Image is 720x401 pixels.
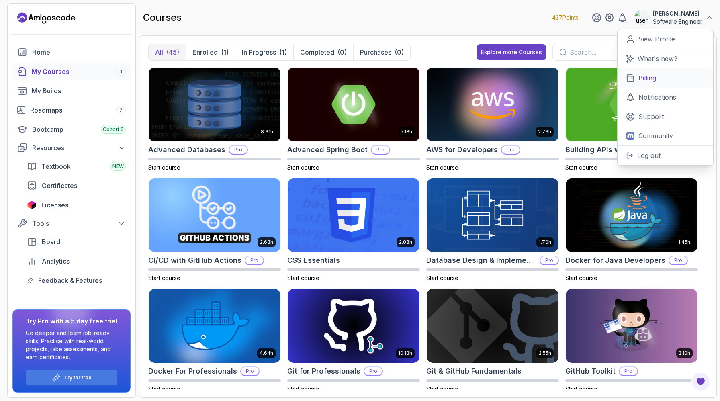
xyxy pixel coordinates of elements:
[12,216,131,231] button: Tools
[41,200,68,210] span: Licenses
[12,102,131,118] a: roadmaps
[538,129,551,135] p: 2.73h
[638,54,677,63] p: What's new?
[618,68,713,88] a: Billing
[565,164,597,171] span: Start course
[22,272,131,288] a: feedback
[618,49,713,68] a: What's new?
[32,47,126,57] div: Home
[149,68,280,141] img: Advanced Databases card
[539,239,551,246] p: 1.70h
[669,256,687,264] p: Pro
[149,289,280,363] img: Docker For Professionals card
[26,329,117,361] p: Go deeper and learn job-ready skills. Practice with real-world projects, take assessments, and ea...
[691,372,710,391] button: Open Feedback Button
[539,350,551,356] p: 2.55h
[637,151,661,160] p: Log out
[12,121,131,137] a: bootcamp
[638,131,673,141] p: Community
[620,367,637,375] p: Pro
[22,197,131,213] a: licenses
[570,47,658,57] input: Search...
[32,143,126,153] div: Resources
[32,67,126,76] div: My Courses
[64,374,92,381] a: Try for free
[395,47,404,57] div: (0)
[426,255,536,266] h2: Database Design & Implementation
[279,47,287,57] div: (1)
[337,47,347,57] div: (0)
[229,146,247,154] p: Pro
[119,107,123,113] span: 7
[112,163,124,170] span: NEW
[32,86,126,96] div: My Builds
[42,237,60,247] span: Board
[242,47,276,57] p: In Progress
[26,369,117,386] button: Try for free
[638,34,675,44] p: View Profile
[618,126,713,145] a: Community
[148,164,180,171] span: Start course
[638,112,664,121] p: Support
[653,18,702,26] p: Software Engineer
[426,144,498,155] h2: AWS for Developers
[364,367,382,375] p: Pro
[477,44,546,60] a: Explore more Courses
[360,47,391,57] p: Purchases
[398,350,412,356] p: 10.13h
[32,219,126,228] div: Tools
[22,178,131,194] a: certificates
[148,385,180,392] span: Start course
[678,239,690,246] p: 1.45h
[12,63,131,80] a: courses
[287,366,360,377] h2: Git for Professionals
[426,274,458,281] span: Start course
[566,178,697,252] img: Docker for Java Developers card
[27,201,37,209] img: jetbrains icon
[300,47,334,57] p: Completed
[30,105,126,115] div: Roadmaps
[502,146,520,154] p: Pro
[120,68,122,75] span: 1
[618,145,713,165] button: Log out
[401,129,412,135] p: 5.18h
[241,367,259,375] p: Pro
[186,44,235,60] button: Enrolled(1)
[427,178,558,252] img: Database Design & Implementation card
[143,11,182,24] h2: courses
[22,253,131,269] a: analytics
[287,385,319,392] span: Start course
[288,178,419,252] img: CSS Essentials card
[148,255,241,266] h2: CI/CD with GitHub Actions
[287,255,340,266] h2: CSS Essentials
[427,289,558,363] img: Git & GitHub Fundamentals card
[22,234,131,250] a: board
[148,366,237,377] h2: Docker For Professionals
[148,144,225,155] h2: Advanced Databases
[565,255,665,266] h2: Docker for Java Developers
[42,256,70,266] span: Analytics
[261,129,273,135] p: 8.31h
[260,239,273,246] p: 2.63h
[287,144,368,155] h2: Advanced Spring Boot
[155,47,163,57] p: All
[372,146,389,154] p: Pro
[287,274,319,281] span: Start course
[565,274,597,281] span: Start course
[17,12,75,25] a: Landing page
[41,162,71,171] span: Textbook
[399,239,412,246] p: 2.08h
[235,44,293,60] button: In Progress(1)
[540,256,558,264] p: Pro
[288,289,419,363] img: Git for Professionals card
[481,48,542,56] div: Explore more Courses
[192,47,218,57] p: Enrolled
[566,289,697,363] img: GitHub Toolkit card
[22,158,131,174] a: textbook
[618,29,713,49] a: View Profile
[166,47,179,57] div: (45)
[12,44,131,60] a: home
[565,366,616,377] h2: GitHub Toolkit
[221,47,229,57] div: (1)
